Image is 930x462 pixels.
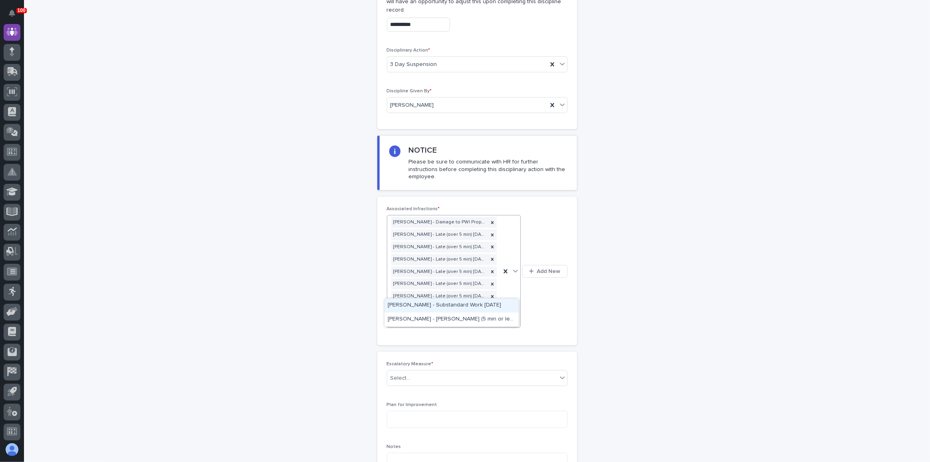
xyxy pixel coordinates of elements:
span: 3 Day Suspension [390,60,437,69]
div: [PERSON_NAME] - Late (over 5 min) [DATE] [391,279,488,289]
span: Associated Infractions [387,207,440,211]
div: Notifications100 [10,10,20,22]
h2: NOTICE [408,145,437,155]
div: John Myers - Substandard Work 8/04/25 [384,299,519,313]
p: Please be sure to communicate with HR for further instructions before completing this disciplinar... [408,158,567,180]
span: Discipline Given By [387,89,432,94]
div: [PERSON_NAME] - Late (over 5 min) [DATE] [391,267,488,277]
p: 100 [18,8,26,13]
button: Add New [522,265,567,278]
button: users-avatar [4,441,20,458]
button: Notifications [4,5,20,22]
div: [PERSON_NAME] - Late (over 5 min) [DATE] [391,254,488,265]
div: [PERSON_NAME] - Damage to PWI Property [DATE] [391,217,488,228]
span: Plan for Improvement [387,402,437,407]
span: Notes [387,444,401,449]
div: [PERSON_NAME] - Late (over 5 min) [DATE] [391,291,488,302]
div: [PERSON_NAME] - Late (over 5 min) [DATE] [391,242,488,253]
div: Select... [390,374,410,382]
span: Add New [537,269,561,274]
span: Escalatory Measure [387,362,434,366]
div: John Myers - Tardy (5 min or less) 4/09/25 [384,313,519,327]
div: [PERSON_NAME] - Late (over 5 min) [DATE] [391,229,488,240]
span: [PERSON_NAME] [390,101,434,110]
span: Disciplinary Action [387,48,430,53]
